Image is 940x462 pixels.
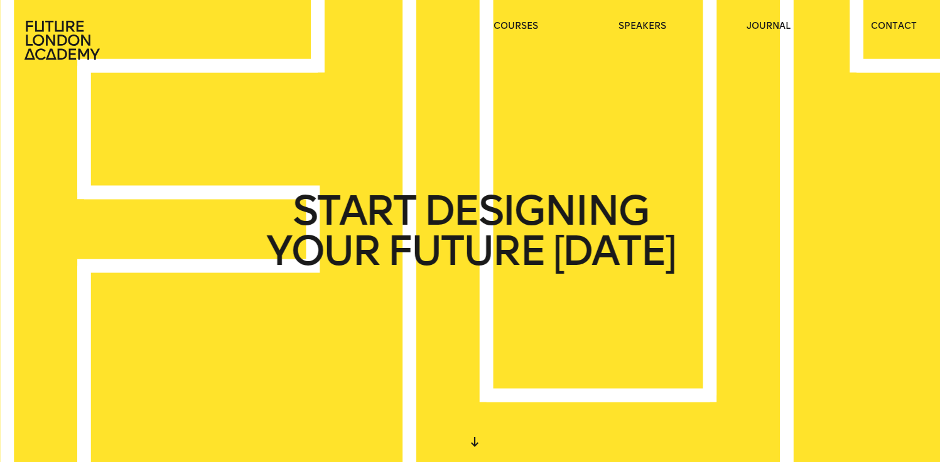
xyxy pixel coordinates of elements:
[553,231,674,271] span: [DATE]
[423,191,647,231] span: DESIGNING
[292,191,415,231] span: START
[871,20,917,33] a: contact
[619,20,666,33] a: speakers
[266,231,379,271] span: YOUR
[494,20,538,33] a: courses
[387,231,544,271] span: FUTURE
[747,20,791,33] a: journal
